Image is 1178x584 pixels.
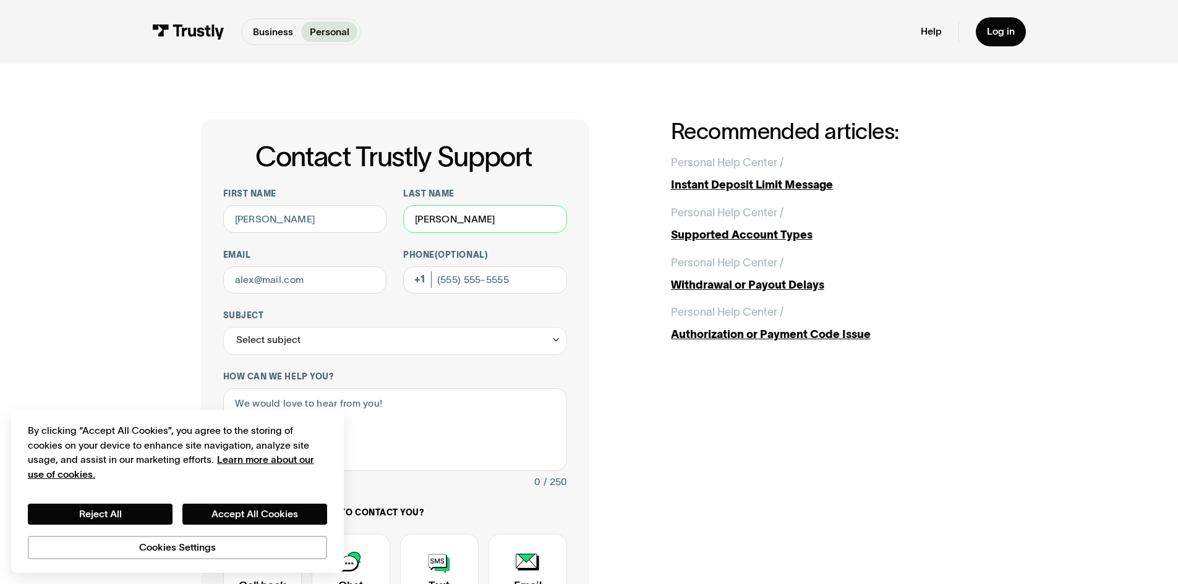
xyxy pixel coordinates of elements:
div: Cookie banner [11,410,344,573]
label: Phone [403,250,567,261]
a: Personal Help Center /Supported Account Types [671,205,978,243]
div: Personal Help Center / [671,304,783,321]
h1: Contact Trustly Support [221,142,567,172]
div: By clicking “Accept All Cookies”, you agree to the storing of cookies on your device to enhance s... [28,423,327,481]
label: First name [223,188,387,200]
a: Log in [976,17,1026,46]
h2: Recommended articles: [671,119,978,143]
div: Supported Account Types [671,227,978,243]
div: Personal Help Center / [671,255,783,271]
img: Trustly Logo [152,24,224,40]
div: Log in [987,25,1015,38]
label: How can we help you? [223,371,567,383]
a: Help [921,25,942,38]
label: How would you like us to contact you? [223,507,567,518]
button: Reject All [28,504,173,525]
div: Select subject [236,332,301,349]
a: Personal Help Center /Withdrawal or Payout Delays [671,255,978,294]
input: Howard [403,205,567,233]
a: Business [244,22,301,42]
div: Authorization or Payment Code Issue [671,326,978,343]
a: Personal Help Center /Authorization or Payment Code Issue [671,304,978,343]
div: Personal Help Center / [671,154,783,171]
span: (Optional) [435,250,488,260]
div: Instant Deposit Limit Message [671,177,978,193]
input: (555) 555-5555 [403,266,567,294]
div: / 250 [544,474,567,491]
button: Accept All Cookies [182,504,327,525]
label: Last name [403,188,567,200]
p: Business [253,25,293,40]
label: Email [223,250,387,261]
label: Subject [223,310,567,321]
div: Personal Help Center / [671,205,783,221]
p: Personal [310,25,349,40]
div: Select subject [223,327,567,355]
div: Privacy [28,423,327,559]
a: Personal [301,22,357,42]
input: Alex [223,205,387,233]
a: Personal Help Center /Instant Deposit Limit Message [671,154,978,193]
div: 0 [534,474,540,491]
div: Withdrawal or Payout Delays [671,277,978,294]
button: Cookies Settings [28,536,327,559]
input: alex@mail.com [223,266,387,294]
